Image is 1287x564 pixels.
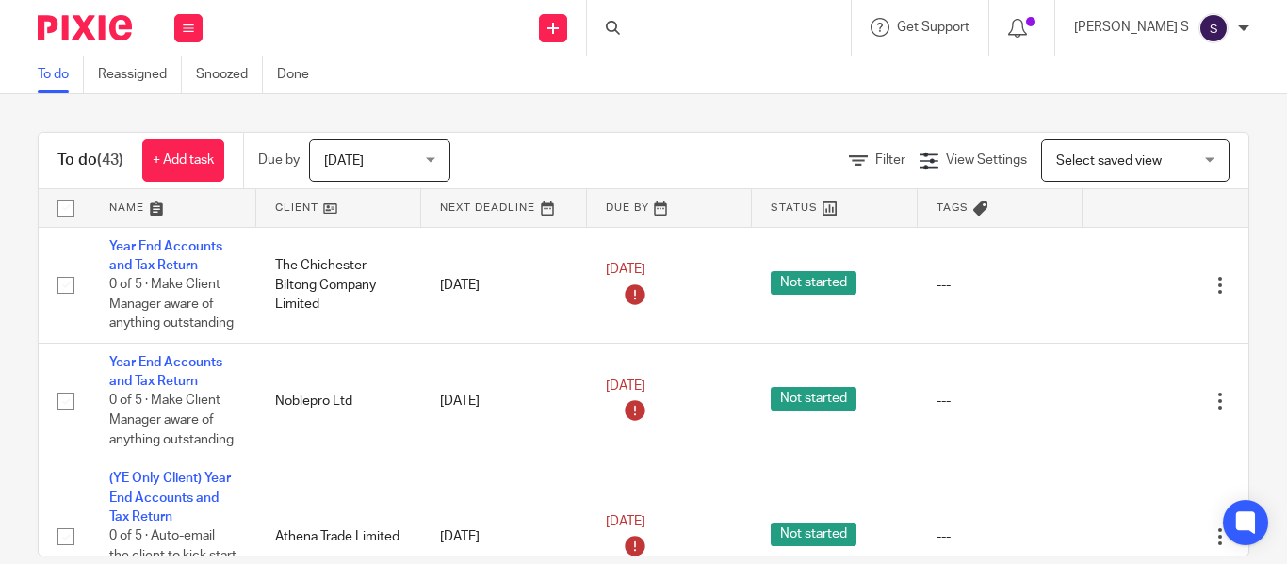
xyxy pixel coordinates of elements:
[38,15,132,40] img: Pixie
[1198,13,1229,43] img: svg%3E
[1074,18,1189,37] p: [PERSON_NAME] S
[109,356,222,388] a: Year End Accounts and Tax Return
[606,379,645,393] span: [DATE]
[256,343,422,459] td: Noblepro Ltd
[937,392,1065,411] div: ---
[258,151,300,169] p: Due by
[606,264,645,277] span: [DATE]
[109,240,222,272] a: Year End Accounts and Tax Return
[324,154,364,168] span: [DATE]
[57,151,123,170] h1: To do
[606,515,645,528] span: [DATE]
[897,21,969,34] span: Get Support
[937,276,1065,295] div: ---
[98,56,182,93] a: Reassigned
[256,227,422,343] td: The Chichester Biltong Company Limited
[109,278,234,330] span: 0 of 5 · Make Client Manager aware of anything outstanding
[38,56,84,93] a: To do
[1056,154,1162,168] span: Select saved view
[109,472,231,524] a: (YE Only Client) Year End Accounts and Tax Return
[196,56,263,93] a: Snoozed
[771,523,856,546] span: Not started
[421,227,587,343] td: [DATE]
[421,343,587,459] td: [DATE]
[277,56,323,93] a: Done
[97,153,123,168] span: (43)
[771,387,856,411] span: Not started
[937,527,1065,546] div: ---
[142,139,224,182] a: + Add task
[937,202,969,213] span: Tags
[946,153,1027,167] span: View Settings
[109,395,234,446] span: 0 of 5 · Make Client Manager aware of anything outstanding
[771,271,856,295] span: Not started
[875,153,905,167] span: Filter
